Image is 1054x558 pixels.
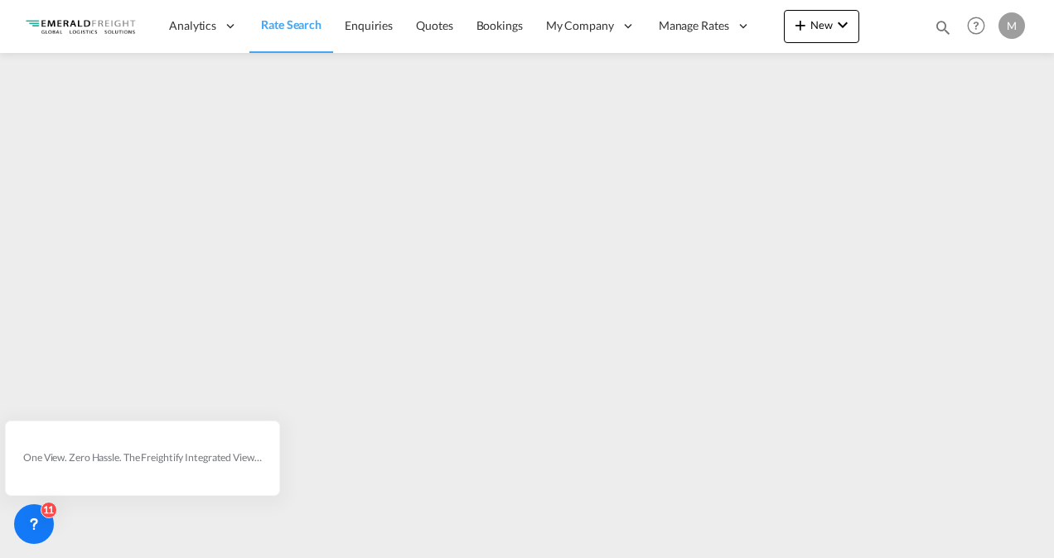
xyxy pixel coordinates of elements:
[261,17,322,31] span: Rate Search
[546,17,614,34] span: My Company
[476,18,523,32] span: Bookings
[833,15,853,35] md-icon: icon-chevron-down
[934,18,952,36] md-icon: icon-magnify
[659,17,729,34] span: Manage Rates
[790,15,810,35] md-icon: icon-plus 400-fg
[998,12,1025,39] div: M
[962,12,998,41] div: Help
[790,18,853,31] span: New
[934,18,952,43] div: icon-magnify
[345,18,393,32] span: Enquiries
[784,10,859,43] button: icon-plus 400-fgNewicon-chevron-down
[416,18,452,32] span: Quotes
[962,12,990,40] span: Help
[169,17,216,34] span: Analytics
[25,7,137,45] img: c4318bc049f311eda2ff698fe6a37287.png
